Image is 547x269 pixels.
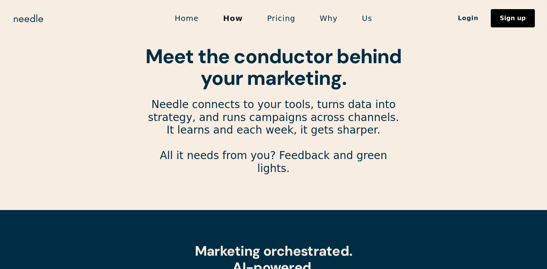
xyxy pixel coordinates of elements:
a: Us [350,10,384,26]
a: Why [308,10,350,26]
a: How [211,10,255,26]
a: Login [446,12,491,25]
a: Sign up [491,9,535,27]
div: Sign up [500,15,526,21]
p: Needle connects to your tools, turns data into strategy, and runs campaigns across channels. It l... [144,98,403,188]
a: Home [163,10,211,26]
a: Pricing [255,10,307,26]
strong: Meet the conductor behind your marketing. [145,43,401,91]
